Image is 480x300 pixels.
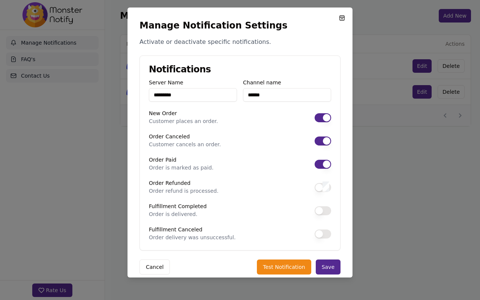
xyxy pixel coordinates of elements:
[139,19,340,31] h2: Manage Notification Settings
[149,133,190,139] label: Order Canceled
[149,203,207,209] label: Fulfillment Completed
[149,117,218,125] p: Customer places an order.
[149,164,213,171] p: Order is marked as paid.
[149,226,202,232] label: Fulfillment Canceled
[257,259,311,274] button: Test Notification
[139,259,170,274] button: Cancel
[149,180,190,186] label: Order Refunded
[149,157,176,163] label: Order Paid
[139,37,340,46] p: Activate or deactivate specific notifications.
[149,141,221,148] p: Customer cancels an order.
[149,65,331,74] h3: Notifications
[149,110,177,116] label: New Order
[149,234,235,241] p: Order delivery was unsuccessful.
[243,79,281,85] label: Channel name
[149,210,207,218] p: Order is delivered.
[149,79,183,85] label: Server Name
[149,187,219,195] p: Order refund is processed.
[316,259,340,274] button: Save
